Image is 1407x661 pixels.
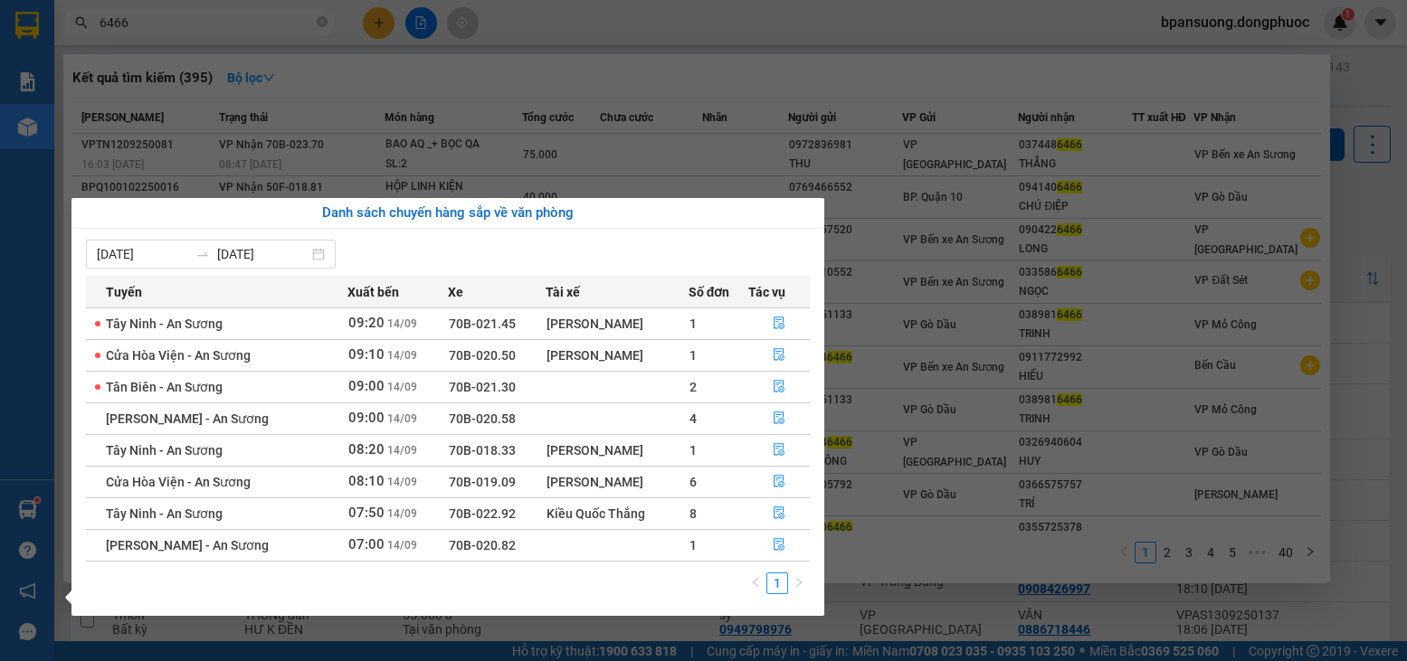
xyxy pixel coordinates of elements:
span: file-done [773,348,785,363]
button: file-done [749,467,809,496]
span: 01 Võ Văn Truyện, KP.1, Phường 2 [143,54,249,77]
input: Từ ngày [97,244,188,264]
span: [PERSON_NAME]: [5,117,189,127]
li: Previous Page [745,572,766,594]
span: 6 [689,475,697,489]
span: Tuyến [106,282,142,302]
span: Tây Ninh - An Sương [106,506,223,521]
li: Next Page [788,572,810,594]
span: Cửa Hòa Viện - An Sương [106,475,251,489]
span: 70B-019.09 [449,475,516,489]
span: file-done [773,411,785,426]
button: right [788,572,810,594]
span: 70B-021.30 [449,380,516,394]
div: [PERSON_NAME] [547,345,688,365]
span: [PERSON_NAME] - An Sương [106,538,269,552]
div: Danh sách chuyến hàng sắp về văn phòng [86,203,810,224]
span: Xuất bến [347,282,399,302]
span: 09:00 [348,378,385,394]
span: 14/09 [387,476,417,488]
span: file-done [773,316,785,331]
span: [PERSON_NAME] - An Sương [106,411,269,426]
span: 14/09 [387,317,417,330]
span: 14/09 [387,381,417,393]
button: file-done [749,309,809,338]
span: In ngày: [5,131,110,142]
div: [PERSON_NAME] [547,440,688,460]
span: 14/09 [387,539,417,552]
span: 14/09 [387,444,417,457]
span: 1 [689,538,697,552]
button: file-done [749,499,809,528]
span: swap-right [195,247,210,261]
a: 1 [767,573,787,593]
span: to [195,247,210,261]
div: [PERSON_NAME] [547,472,688,492]
span: Số đơn [689,282,730,302]
span: 14/09 [387,412,417,425]
button: file-done [749,531,809,560]
span: Tác vụ [748,282,785,302]
span: Tài xế [546,282,580,302]
span: left [750,577,761,588]
span: 8 [689,506,697,521]
span: 07:00 [348,536,385,552]
button: file-done [749,436,809,465]
span: Cửa Hòa Viện - An Sương [106,348,251,363]
span: 2 [689,380,697,394]
span: 07:50 [348,505,385,521]
span: 70B-020.58 [449,411,516,426]
strong: ĐỒNG PHƯỚC [143,10,248,25]
span: file-done [773,475,785,489]
span: right [794,577,804,588]
span: 70B-018.33 [449,443,516,458]
span: Xe [448,282,463,302]
button: left [745,572,766,594]
button: file-done [749,341,809,370]
span: 1 [689,348,697,363]
img: logo [6,11,87,90]
span: 08:10 [348,473,385,489]
button: file-done [749,404,809,433]
div: Kiều Quốc Thắng [547,504,688,524]
span: Bến xe [GEOGRAPHIC_DATA] [143,29,243,52]
span: 1 [689,443,697,458]
span: Hotline: 19001152 [143,80,222,91]
span: 70B-020.50 [449,348,516,363]
span: file-done [773,538,785,552]
span: 08:20 [348,441,385,458]
span: 70B-021.45 [449,316,516,331]
span: 70B-022.92 [449,506,516,521]
li: 1 [766,572,788,594]
span: ----------------------------------------- [49,98,222,112]
span: 18:39:53 [DATE] [40,131,110,142]
span: file-done [773,443,785,458]
span: 4 [689,411,697,426]
span: 14/09 [387,507,417,520]
div: [PERSON_NAME] [547,314,688,334]
span: file-done [773,506,785,521]
span: 1 [689,316,697,331]
span: 09:20 [348,315,385,331]
span: 09:00 [348,410,385,426]
span: Tây Ninh - An Sương [106,316,223,331]
span: Tây Ninh - An Sương [106,443,223,458]
span: 14/09 [387,349,417,362]
span: 70B-020.82 [449,538,516,552]
span: file-done [773,380,785,394]
span: Tân Biên - An Sương [106,380,223,394]
span: VPAS1309250143 [90,115,189,128]
button: file-done [749,373,809,401]
input: Đến ngày [217,244,309,264]
span: 09:10 [348,346,385,363]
